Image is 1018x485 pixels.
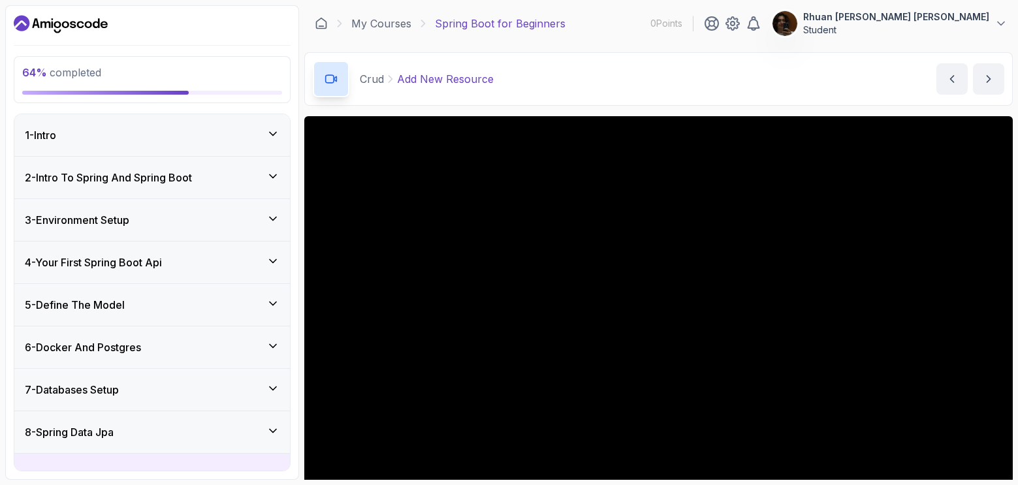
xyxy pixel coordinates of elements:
button: 8-Spring Data Jpa [14,411,290,453]
button: next content [973,63,1004,95]
button: user profile imageRhuan [PERSON_NAME] [PERSON_NAME]Student [772,10,1008,37]
a: My Courses [351,16,411,31]
h3: 6 - Docker And Postgres [25,339,141,355]
p: 0 Points [650,17,682,30]
button: 6-Docker And Postgres [14,326,290,368]
button: 5-Define The Model [14,284,290,326]
button: 7-Databases Setup [14,369,290,411]
p: Add New Resource [397,71,494,87]
h3: 3 - Environment Setup [25,212,129,228]
h3: 4 - Your First Spring Boot Api [25,255,162,270]
p: Crud [360,71,384,87]
span: completed [22,66,101,79]
h3: 1 - Intro [25,127,56,143]
h3: 5 - Define The Model [25,297,125,313]
button: 3-Environment Setup [14,199,290,241]
h3: 8 - Spring Data Jpa [25,424,114,440]
p: Student [803,23,989,37]
h3: 2 - Intro To Spring And Spring Boot [25,170,192,185]
a: Dashboard [14,14,108,35]
h3: 9 - Crud [25,467,60,482]
button: 4-Your First Spring Boot Api [14,242,290,283]
button: 2-Intro To Spring And Spring Boot [14,157,290,198]
img: user profile image [772,11,797,36]
iframe: chat widget [937,403,1018,465]
p: Rhuan [PERSON_NAME] [PERSON_NAME] [803,10,989,23]
p: Spring Boot for Beginners [435,16,565,31]
span: 64 % [22,66,47,79]
h3: 7 - Databases Setup [25,382,119,398]
a: Dashboard [315,17,328,30]
button: 1-Intro [14,114,290,156]
button: previous content [936,63,968,95]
